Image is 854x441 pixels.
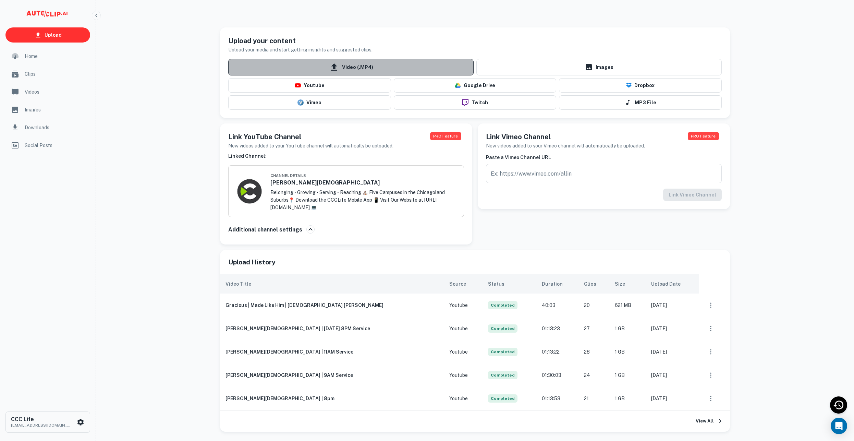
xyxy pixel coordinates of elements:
button: CCC Life[EMAIL_ADDRESS][DOMAIN_NAME] [5,412,90,433]
button: Vimeo [228,95,391,110]
div: Open Intercom Messenger [831,418,847,434]
span: Clips [25,70,86,78]
button: Dropbox [559,78,722,93]
td: 40:03 [536,294,578,317]
span: Social Posts [25,142,86,149]
button: Google Drive [394,78,557,93]
p: [EMAIL_ADDRESS][DOMAIN_NAME] [11,422,73,428]
h6: New videos added to your YouTube channel will automatically be uploaded. [228,142,393,150]
img: drive-logo.png [455,82,461,88]
td: 27 [578,317,609,340]
td: youtube [444,317,483,340]
th: Upload Date [646,274,699,294]
th: Duration [536,274,578,294]
td: 24 [578,363,609,387]
div: scrollable content [220,274,730,410]
a: Videos [5,84,90,100]
td: 1 GB [609,340,646,363]
h6: Linked Channel: [228,152,464,160]
td: 621 MB [609,294,646,317]
button: Twitch [394,95,557,110]
h5: Link YouTube Channel [228,132,393,142]
button: View All [694,416,724,426]
td: [DATE] [646,387,699,410]
td: youtube [444,387,483,410]
a: Clips [5,66,90,82]
a: Social Posts [5,137,90,154]
td: youtube [444,340,483,363]
h6: [PERSON_NAME][DEMOGRAPHIC_DATA] [270,179,458,186]
th: Video Title [220,274,444,294]
span: Completed [488,348,517,356]
td: [DATE] [646,363,699,387]
td: youtube [444,294,483,317]
img: AIdro_kKq4LClzWdh451Mx7hBu90RAzBV1gGJmiOLn7P3vFPeg=s88-c-k-c0x00ffffff-no-rj [234,176,265,207]
span: Home [25,52,86,60]
th: Status [483,274,536,294]
h6: [PERSON_NAME][DEMOGRAPHIC_DATA] | 9AM Service [225,371,353,379]
span: Video (.MP4) [228,59,474,75]
h6: [PERSON_NAME][DEMOGRAPHIC_DATA] | 11AM Service [225,348,353,356]
td: 1 GB [609,317,646,340]
h6: Additional channel settings [228,226,302,233]
td: [DATE] [646,294,699,317]
td: 01:13:53 [536,387,578,410]
span: Completed [488,324,517,333]
td: 1 GB [609,387,646,410]
a: Images [476,59,722,75]
p: Upload [45,31,62,39]
th: Clips [578,274,609,294]
td: 21 [578,387,609,410]
a: Home [5,48,90,64]
h6: CCC Life [11,417,73,422]
h6: [PERSON_NAME][DEMOGRAPHIC_DATA] | [DATE] 8PM Service [225,325,370,332]
h6: New videos added to your Vimeo channel will automatically be uploaded. [486,142,645,150]
button: Youtube [228,78,391,93]
input: Ex: https://www.vimeo.com/allin [486,164,722,183]
span: Channel Details [270,174,306,178]
h6: Paste a Vimeo Channel URL [486,154,722,161]
h6: [PERSON_NAME][DEMOGRAPHIC_DATA] | 8pm [225,395,334,402]
td: youtube [444,363,483,387]
td: [DATE] [646,317,699,340]
span: Completed [488,394,517,403]
span: PRO Feature [688,132,719,140]
span: PRO Feature [430,132,461,140]
p: Belonging • Growing • Serving • Reaching ⛪️ Five Campuses in the Chicagoland Suburbs📍 Download th... [270,189,458,211]
td: 01:30:03 [536,363,578,387]
th: Size [609,274,646,294]
h6: Gracious | Made Like Him | [DEMOGRAPHIC_DATA] [PERSON_NAME] [225,301,383,309]
th: Source [444,274,483,294]
img: Dropbox Logo [626,83,632,88]
button: .MP3 File [559,95,722,110]
td: 20 [578,294,609,317]
span: Downloads [25,124,86,131]
img: twitch-logo.png [459,99,471,106]
h5: Link Vimeo Channel [486,132,645,142]
td: [DATE] [646,340,699,363]
span: Completed [488,371,517,379]
a: Images [5,102,90,118]
h5: Upload your content [228,36,373,46]
td: 1 GB [609,363,646,387]
span: Images [25,106,86,114]
td: 01:13:23 [536,317,578,340]
td: 01:13:22 [536,340,578,363]
img: youtube-logo.png [295,83,301,87]
a: Upload [5,27,90,43]
span: Completed [488,301,517,309]
img: vimeo-logo.svg [297,99,304,106]
a: Downloads [5,119,90,136]
div: Recent Activity [830,396,847,414]
span: Upload History [228,258,722,266]
span: Videos [25,88,86,96]
h6: Upload your media and start getting insights and suggested clips. [228,46,373,53]
td: 28 [578,340,609,363]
